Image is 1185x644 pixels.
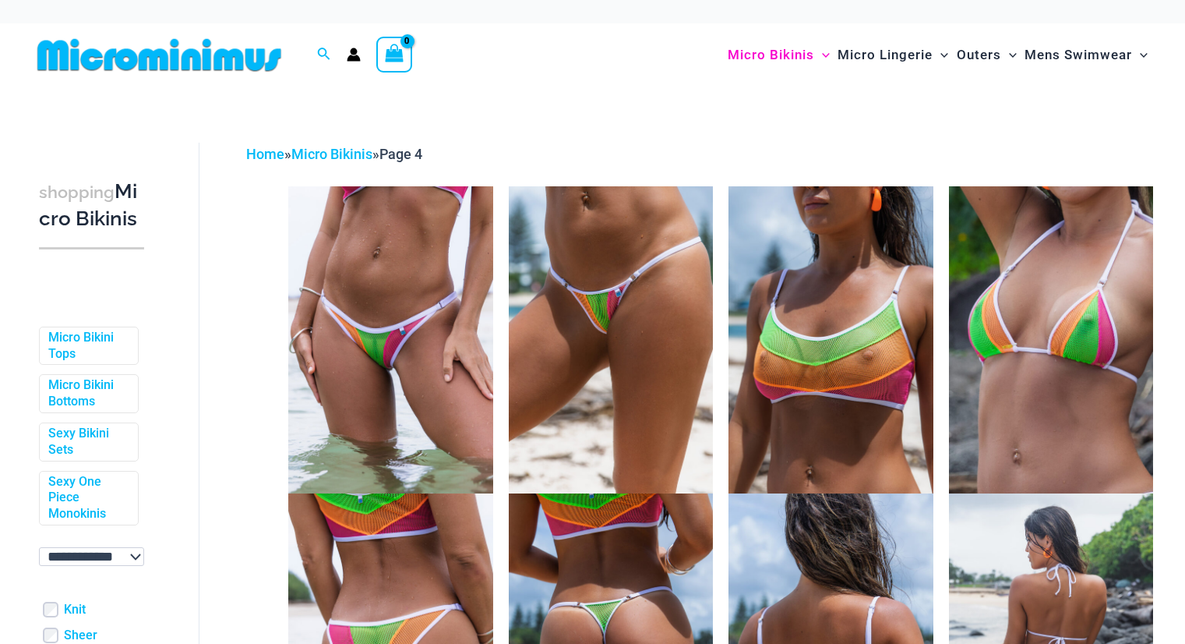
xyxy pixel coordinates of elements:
[347,48,361,62] a: Account icon link
[721,29,1154,81] nav: Site Navigation
[834,31,952,79] a: Micro LingerieMenu ToggleMenu Toggle
[64,602,86,618] a: Knit
[288,186,492,494] img: Reckless Mesh High Voltage 296 Cheeky 01
[838,35,933,75] span: Micro Lingerie
[933,35,948,75] span: Menu Toggle
[1021,31,1151,79] a: Mens SwimwearMenu ToggleMenu Toggle
[953,31,1021,79] a: OutersMenu ToggleMenu Toggle
[814,35,830,75] span: Menu Toggle
[48,474,126,522] a: Sexy One Piece Monokinis
[1001,35,1017,75] span: Menu Toggle
[48,426,126,458] a: Sexy Bikini Sets
[317,45,331,65] a: Search icon link
[39,182,115,202] span: shopping
[728,35,814,75] span: Micro Bikinis
[64,628,97,644] a: Sheer
[376,37,412,73] a: View Shopping Cart, empty
[728,186,933,494] img: Reckless Mesh High Voltage 3480 Crop Top 01
[724,31,834,79] a: Micro BikinisMenu ToggleMenu Toggle
[31,37,287,73] img: MM SHOP LOGO FLAT
[246,146,422,162] span: » »
[1025,35,1132,75] span: Mens Swimwear
[509,186,713,494] img: Reckless Mesh High Voltage 466 Thong 01
[949,186,1153,494] img: Reckless Mesh High Voltage 306 Tri Top 01
[246,146,284,162] a: Home
[48,377,126,410] a: Micro Bikini Bottoms
[39,547,144,566] select: wpc-taxonomy-pa_color-745982
[1132,35,1148,75] span: Menu Toggle
[957,35,1001,75] span: Outers
[291,146,372,162] a: Micro Bikinis
[39,179,144,232] h3: Micro Bikinis
[48,330,126,363] a: Micro Bikini Tops
[379,146,422,162] span: Page 4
